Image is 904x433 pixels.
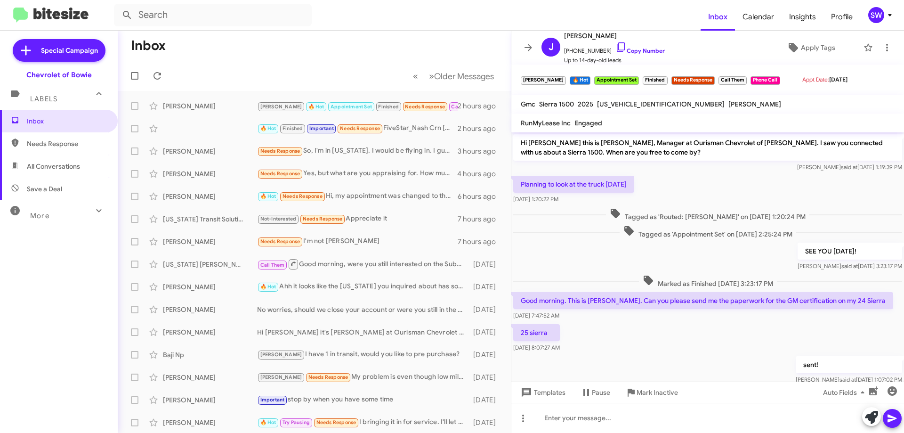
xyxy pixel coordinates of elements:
span: [PERSON_NAME] [728,100,781,108]
div: Hi, my appointment was changed to the 15th. Yes, I would like a complimentary appraisal. Thank you. [257,191,458,202]
button: Mark Inactive [618,384,686,401]
span: J [549,40,554,55]
span: said at [841,262,858,270]
span: Apply Tags [801,39,835,56]
div: So, I'm in [US_STATE]. I would be flying in. I guess I have a couple questions. Do you have deale... [257,146,458,156]
div: stop by when you have some time [257,394,468,405]
a: Profile [823,3,860,31]
span: Needs Response [27,139,107,148]
span: [PERSON_NAME] [DATE] 3:23:17 PM [798,262,902,270]
span: Not-Interested [260,216,297,222]
span: More [30,212,49,220]
button: Auto Fields [815,384,876,401]
div: Chevrolet of Bowie [26,70,92,80]
div: [PERSON_NAME] [163,395,257,405]
nav: Page navigation example [408,66,500,86]
div: 7 hours ago [458,214,503,224]
span: Tagged as 'Appointment Set' on [DATE] 2:25:24 PM [620,225,796,239]
div: FiveStar_Nash Crn [DATE] $3.76 +2.75 Crn [DATE] $3.91 +2.75 Crn [DATE] $4.15 -0.75 Bns [DATE] $9.... [257,123,458,134]
div: [DATE] [468,282,503,292]
span: [DATE] 8:07:27 AM [513,344,560,351]
span: » [429,70,434,82]
div: 3 hours ago [458,147,503,156]
span: Try Pausing [282,419,310,425]
span: Important [309,125,334,131]
a: Inbox [701,3,735,31]
div: [PERSON_NAME] [163,327,257,337]
span: Inbox [27,116,107,126]
span: [PERSON_NAME] [DATE] 1:19:39 PM [797,163,902,171]
span: Needs Response [340,125,380,131]
p: SEE YOU [DATE]! [798,243,902,260]
span: 2025 [578,100,593,108]
span: Labels [30,95,57,103]
p: Good morning. This is [PERSON_NAME]. Can you please send me the paperwork for the GM certificatio... [513,292,893,309]
span: Needs Response [316,419,356,425]
div: [PERSON_NAME] [163,101,257,111]
span: Special Campaign [41,46,98,55]
p: sent! [796,356,902,373]
span: Gmc [521,100,535,108]
span: [PERSON_NAME] [564,30,665,41]
div: [DATE] [468,260,503,269]
span: Up to 14-day-old leads [564,56,665,65]
span: Older Messages [434,71,494,82]
div: [PERSON_NAME] [163,282,257,292]
span: RunMyLease Inc [521,119,571,127]
div: [PERSON_NAME] [163,147,257,156]
span: [US_VEHICLE_IDENTIFICATION_NUMBER] [597,100,725,108]
span: said at [839,376,856,383]
div: Appreciate it [257,213,458,224]
div: [PERSON_NAME] [163,418,257,427]
small: Call Them [718,76,747,85]
span: 🔥 Hot [260,125,276,131]
span: All Conversations [27,162,80,171]
span: Needs Response [308,374,348,380]
div: [DATE] [468,418,503,427]
span: [DATE] 7:47:52 AM [513,312,559,319]
span: Tagged as 'Routed: [PERSON_NAME]' on [DATE] 1:20:24 PM [606,208,809,221]
span: Save a Deal [27,184,62,194]
div: 2 hours ago [458,101,503,111]
span: Marked as Finished [DATE] 3:23:17 PM [639,275,777,288]
a: Insights [782,3,823,31]
span: Mark Inactive [637,384,678,401]
div: Baji Np [163,350,257,359]
div: No worries, should we close your account or were you still in the market? [257,305,468,314]
span: [PERSON_NAME] [260,374,302,380]
span: Appt Date: [802,76,829,83]
div: 4 hours ago [457,169,503,179]
a: Calendar [735,3,782,31]
div: 6 hours ago [458,192,503,201]
span: Needs Response [405,104,445,110]
div: [DATE] [468,305,503,314]
span: [PERSON_NAME] [260,351,302,358]
span: [PHONE_NUMBER] [564,41,665,56]
span: Pause [592,384,610,401]
span: [DATE] 1:20:22 PM [513,196,558,203]
span: « [413,70,418,82]
p: 25 sierra [513,324,560,341]
span: Call Them [451,104,476,110]
div: My problem is even though low miles it's son to be 3 model years old [257,372,468,383]
div: I have 1 in transit, would you like to pre purchase? [257,349,468,360]
button: Apply Tags [762,39,859,56]
div: [DATE] [468,373,503,382]
div: [PERSON_NAME] [163,169,257,179]
button: SW [860,7,894,23]
button: Pause [573,384,618,401]
div: I'm not [PERSON_NAME] [257,236,458,247]
div: SW [868,7,884,23]
input: Search [114,4,312,26]
span: [PERSON_NAME] [260,104,302,110]
div: 2 hours ago [458,124,503,133]
div: [DATE] [468,327,503,337]
div: [US_STATE] Transit Solutions [163,214,257,224]
button: Templates [511,384,573,401]
div: [DATE] [468,350,503,359]
span: Needs Response [260,171,300,177]
small: 🔥 Hot [570,76,590,85]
